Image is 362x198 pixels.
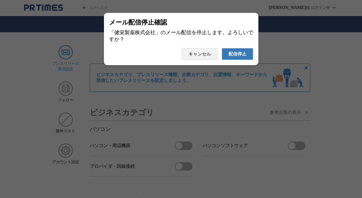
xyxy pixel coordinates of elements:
span: 配信停止 [228,51,246,57]
div: 「健栄製薬株式会社」のメール配信を停止します。よろしいですか？ [109,29,253,43]
span: キャンセル [189,51,211,57]
button: キャンセル [182,48,218,60]
span: メール配信停止確認 [109,18,167,27]
button: 配信停止 [222,48,253,60]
